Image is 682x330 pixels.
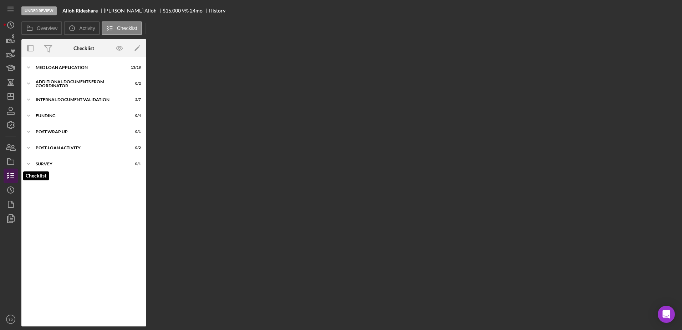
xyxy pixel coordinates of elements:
[128,65,141,70] div: 13 / 18
[4,312,18,326] button: TD
[36,114,123,118] div: Funding
[79,25,95,31] label: Activity
[128,162,141,166] div: 0 / 1
[128,81,141,86] div: 0 / 2
[36,162,123,166] div: Survey
[163,7,181,14] span: $15,000
[64,21,100,35] button: Activity
[128,97,141,102] div: 5 / 7
[104,8,163,14] div: [PERSON_NAME] Alloh
[36,130,123,134] div: Post Wrap Up
[73,45,94,51] div: Checklist
[36,80,123,88] div: Additional Documents from Coordinator
[190,8,203,14] div: 24 mo
[36,97,123,102] div: Internal Document Validation
[62,8,98,14] b: Alloh Rideshare
[658,306,675,323] div: Open Intercom Messenger
[37,25,57,31] label: Overview
[128,146,141,150] div: 0 / 2
[209,8,225,14] div: History
[102,21,142,35] button: Checklist
[36,146,123,150] div: Post-Loan Activity
[9,317,13,321] text: TD
[128,130,141,134] div: 0 / 1
[117,25,137,31] label: Checklist
[128,114,141,118] div: 0 / 4
[36,65,123,70] div: MED Loan Application
[21,6,57,15] div: Under Review
[182,8,189,14] div: 9 %
[21,21,62,35] button: Overview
